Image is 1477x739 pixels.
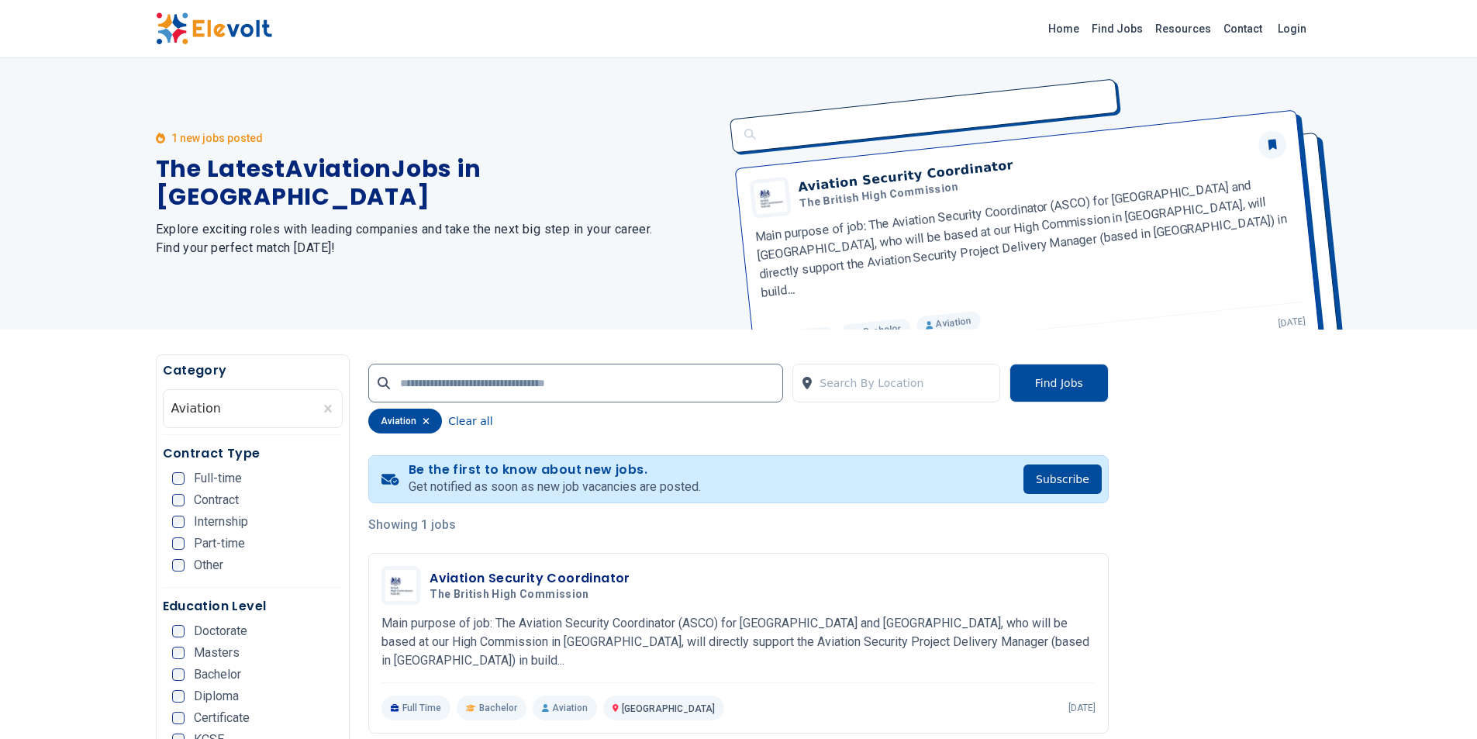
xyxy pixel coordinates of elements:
input: Full-time [172,472,185,485]
h2: Explore exciting roles with leading companies and take the next big step in your career. Find you... [156,220,720,257]
span: Part-time [194,537,245,550]
span: [GEOGRAPHIC_DATA] [622,703,715,714]
span: Certificate [194,712,250,724]
input: Internship [172,516,185,528]
div: aviation [368,409,442,433]
span: Contract [194,494,239,506]
a: Find Jobs [1085,16,1149,41]
span: Bachelor [479,702,517,714]
a: Contact [1217,16,1268,41]
span: Doctorate [194,625,247,637]
button: Find Jobs [1009,364,1109,402]
input: Masters [172,647,185,659]
input: Certificate [172,712,185,724]
p: Showing 1 jobs [368,516,1109,534]
img: The British High Commission [385,570,416,601]
span: Internship [194,516,248,528]
span: The British High Commission [430,588,588,602]
h3: Aviation Security Coordinator [430,569,630,588]
img: Elevolt [156,12,272,45]
button: Clear all [448,409,492,433]
a: The British High CommissionAviation Security CoordinatorThe British High CommissionMain purpose o... [381,566,1096,720]
h1: The Latest Aviation Jobs in [GEOGRAPHIC_DATA] [156,155,720,211]
a: Resources [1149,16,1217,41]
p: Aviation [533,696,597,720]
input: Part-time [172,537,185,550]
h5: Category [163,361,343,380]
input: Doctorate [172,625,185,637]
a: Home [1042,16,1085,41]
button: Subscribe [1023,464,1102,494]
h5: Education Level [163,597,343,616]
span: Bachelor [194,668,241,681]
h4: Be the first to know about new jobs. [409,462,701,478]
span: Diploma [194,690,239,703]
h5: Contract Type [163,444,343,463]
input: Other [172,559,185,572]
input: Bachelor [172,668,185,681]
p: [DATE] [1068,702,1096,714]
p: Full Time [381,696,450,720]
a: Login [1268,13,1316,44]
p: Get notified as soon as new job vacancies are posted. [409,478,701,496]
span: Full-time [194,472,242,485]
input: Contract [172,494,185,506]
span: Masters [194,647,240,659]
p: 1 new jobs posted [171,130,263,146]
input: Diploma [172,690,185,703]
span: Other [194,559,223,572]
p: Main purpose of job: The Aviation Security Coordinator (ASCO) for [GEOGRAPHIC_DATA] and [GEOGRAPH... [381,614,1096,670]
